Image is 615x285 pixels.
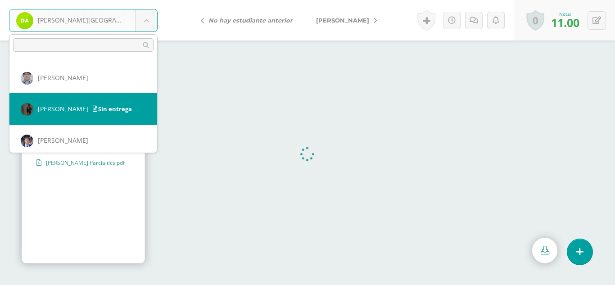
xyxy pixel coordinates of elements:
span: [PERSON_NAME] [38,136,88,145]
img: a38016934e16a06e07eabd1492583927.png [21,135,33,147]
span: [PERSON_NAME] [38,73,88,82]
span: [PERSON_NAME] [38,104,88,113]
img: 8bc23ce07c97aad262ef09459d35d159.png [21,103,33,116]
img: 9075e7065c5b6ddc4b353b35e54d18d6.png [21,72,33,85]
span: Sin entrega [93,105,132,113]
